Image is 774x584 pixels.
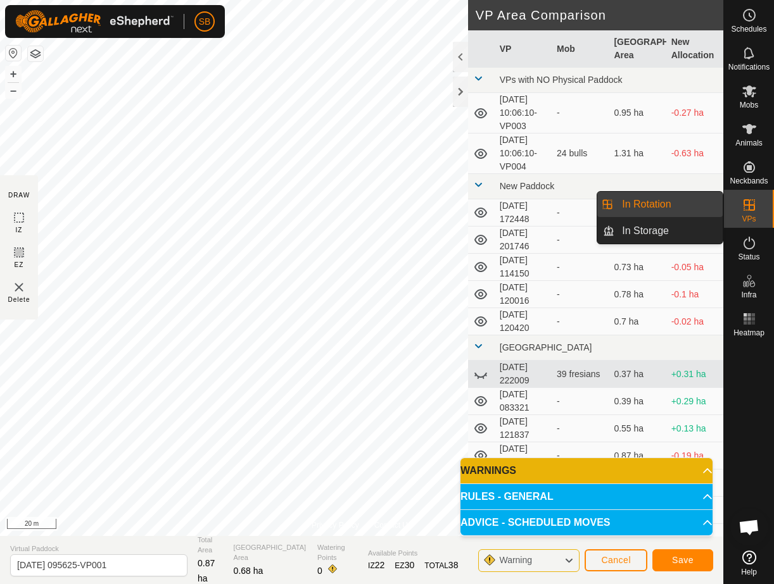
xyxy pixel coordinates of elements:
td: 0.87 ha [609,442,666,469]
span: Available Points [368,548,458,559]
th: [GEOGRAPHIC_DATA] Area [609,30,666,68]
span: Schedules [731,25,766,33]
td: -0.27 ha [666,93,723,134]
td: 0.55 ha [609,415,666,442]
td: 0.7 ha [609,308,666,335]
a: Privacy Policy [312,519,359,531]
span: WARNINGS [460,466,516,476]
td: [DATE] 201746 [495,227,552,254]
button: Reset Map [6,46,21,61]
td: 0.73 ha [609,254,666,281]
td: +0.31 ha [666,361,723,388]
div: - [557,233,604,247]
span: 0.68 ha [234,566,263,576]
img: Gallagher Logo [15,10,174,33]
div: - [557,106,604,120]
td: -0.02 ha [666,308,723,335]
td: -0.19 ha [666,442,723,469]
span: ADVICE - SCHEDULED MOVES [460,518,610,528]
div: - [557,206,604,220]
span: Cancel [601,555,631,565]
li: In Rotation [597,192,723,217]
button: Cancel [585,549,647,571]
span: Notifications [728,63,770,71]
button: Save [652,549,713,571]
button: – [6,83,21,98]
span: 38 [448,560,459,570]
span: Total Area [198,535,224,556]
span: Animals [735,139,763,147]
span: Warning [499,555,532,565]
span: Virtual Paddock [10,544,187,554]
span: Neckbands [730,177,768,185]
span: Save [672,555,694,565]
span: [GEOGRAPHIC_DATA] [500,342,592,352]
img: VP [11,280,27,295]
div: - [557,395,604,408]
p-accordion-header: ADVICE - SCHEDULED MOVES [460,510,713,535]
a: Help [724,545,774,581]
th: Mob [552,30,609,68]
div: 24 bulls [557,147,604,160]
div: 39 fresians [557,368,604,381]
span: Delete [8,295,30,304]
span: In Storage [622,223,669,239]
span: Infra [741,291,756,299]
span: Help [741,568,757,576]
td: 1.31 ha [609,134,666,174]
p-accordion-header: WARNINGS [460,458,713,483]
span: RULES - GENERAL [460,492,554,502]
div: IZ [368,559,384,572]
a: In Rotation [614,192,723,217]
td: +0.29 ha [666,388,723,415]
span: New Paddock [500,181,554,191]
span: 0.87 ha [198,558,215,583]
td: -0.63 ha [666,134,723,174]
div: TOTAL [424,559,458,572]
span: 30 [405,560,415,570]
td: 0.37 ha [609,361,666,388]
span: SB [199,15,211,28]
li: In Storage [597,218,723,244]
span: 0 [317,566,322,576]
div: - [557,315,604,328]
div: - [557,261,604,274]
span: 22 [375,560,385,570]
td: [DATE] 120016 [495,281,552,308]
span: EZ [15,260,24,270]
span: Heatmap [733,329,764,337]
button: Map Layers [28,46,43,61]
div: - [557,422,604,435]
div: - [557,288,604,301]
td: -0.05 ha [666,254,723,281]
h2: VP Area Comparison [476,8,723,23]
span: Watering Points [317,542,358,563]
p-accordion-header: RULES - GENERAL [460,484,713,509]
span: Status [738,253,759,261]
td: [DATE] 120420 [495,308,552,335]
a: Contact Us [374,519,412,531]
td: -0.1 ha [666,281,723,308]
span: Mobs [740,101,758,109]
td: [DATE] 10:06:10-VP003 [495,93,552,134]
th: New Allocation [666,30,723,68]
td: 0.95 ha [609,93,666,134]
span: VPs [742,215,756,223]
td: 0.78 ha [609,281,666,308]
td: [DATE] 114150 [495,254,552,281]
td: 0.39 ha [609,388,666,415]
div: DRAW [8,190,30,200]
span: [GEOGRAPHIC_DATA] Area [234,542,307,563]
td: [DATE] 222009 [495,361,552,388]
span: IZ [16,225,23,235]
td: [DATE] 10:06:10-VP004 [495,134,552,174]
td: +0.13 ha [666,415,723,442]
button: + [6,66,21,82]
div: Open chat [730,508,768,546]
td: [DATE] 172448 [495,199,552,227]
span: VPs with NO Physical Paddock [500,75,623,85]
td: [DATE] 083321 [495,388,552,415]
div: - [557,449,604,463]
a: In Storage [614,218,723,244]
div: EZ [395,559,414,572]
